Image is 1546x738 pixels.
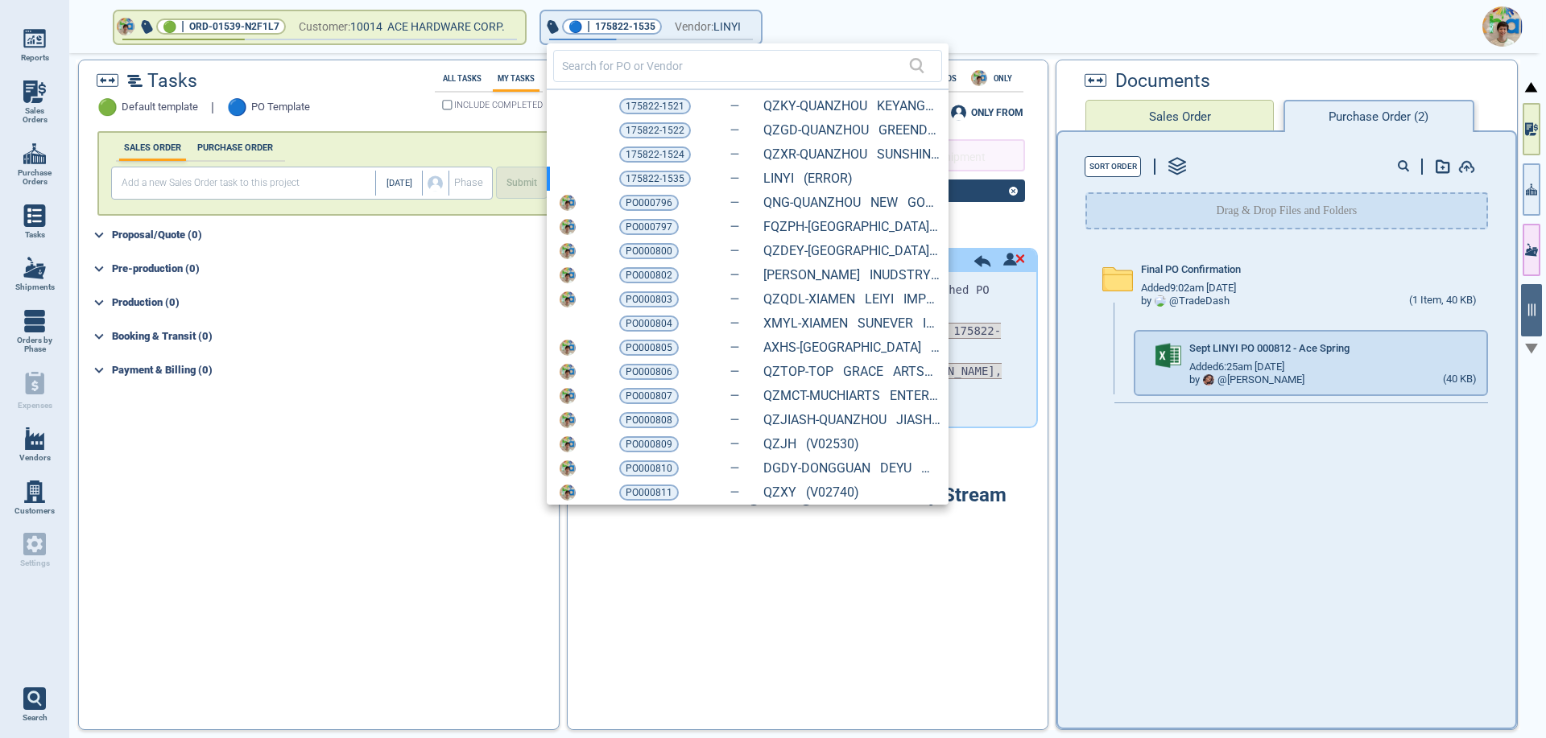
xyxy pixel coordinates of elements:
span: PO000806 [626,364,672,380]
span: PO000796 [626,195,672,211]
span: PO000808 [626,412,672,428]
span: PO000807 [626,388,672,404]
a: QNG-QUANZHOU NEW GOOD CRAFTS C (10858) [763,196,940,210]
img: Avatar [560,219,576,235]
span: PO000811 [626,484,672,501]
span: 175822-1535 [626,171,684,187]
a: AXHS-[GEOGRAPHIC_DATA] ANXI HESHENG CRAFTS LTD (11439) [763,340,940,355]
img: Avatar [560,340,576,356]
a: QZJIASH-QUANZHOU JIASHENG METAL & PLASTIC PRODUCTS CO. LTD. (11580) [763,413,940,427]
a: QZXY (V02740) [763,485,859,500]
a: [PERSON_NAME] INUDSTRY LIMITED (11354) [763,268,940,282]
span: PO000802 [626,267,672,283]
input: Search for PO or Vendor [562,54,909,77]
a: QZTOP-TOP GRACE ARTS & CRAFTS CO., LTD. (11443) [763,365,940,379]
img: Avatar [560,460,576,476]
a: QZQDL-XIAMEN LEIYI IMP&EXP TRADING CO.,LTD. (11388) [763,292,940,307]
span: PO000804 [626,315,672,332]
span: PO000805 [626,340,672,356]
a: QZMCT-MUCHIARTS ENTERPRISES LIMITED (11481) [763,389,940,403]
a: FQZPH-[GEOGRAPHIC_DATA] QUANZHOU PENGHONG (10904) [763,220,940,234]
span: PO000803 [626,291,672,307]
span: 175822-1521 [626,98,684,114]
img: Avatar [560,364,576,380]
img: Avatar [560,291,576,307]
span: PO000797 [626,219,672,235]
span: PO000800 [626,243,672,259]
img: Avatar [560,412,576,428]
a: QZDEY-[GEOGRAPHIC_DATA] [GEOGRAPHIC_DATA] DEYAO CR (11139) [763,244,940,258]
a: LINYI (ERROR) [763,171,853,186]
img: Avatar [560,484,576,501]
img: Avatar [560,243,576,259]
a: QZGD-QUANZHOU GREENDAY ELECTRO (11063) [763,123,940,138]
span: PO000810 [626,460,672,476]
span: PO000809 [626,436,672,452]
a: XMYL-XIAMEN SUNEVER IMP AND EXP CO LTD (11437) [763,316,940,331]
a: QZKY-QUANZHOU KEYANG ELEC&TECH (11034) [763,99,940,113]
img: Avatar [560,436,576,452]
a: QZJH (V02530) [763,437,859,451]
img: Avatar [560,388,576,404]
img: Avatar [560,267,576,283]
a: DGDY-DONGGUAN DEYU METAL PRODUCTS CO., LTD. (V02680) [763,461,940,476]
span: 175822-1522 [626,122,684,138]
img: Avatar [560,195,576,211]
a: QZXR-QUANZHOU SUNSHINE INDUSTRIAL CO., LTD. (11286) [763,147,940,162]
span: 175822-1524 [626,146,684,163]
